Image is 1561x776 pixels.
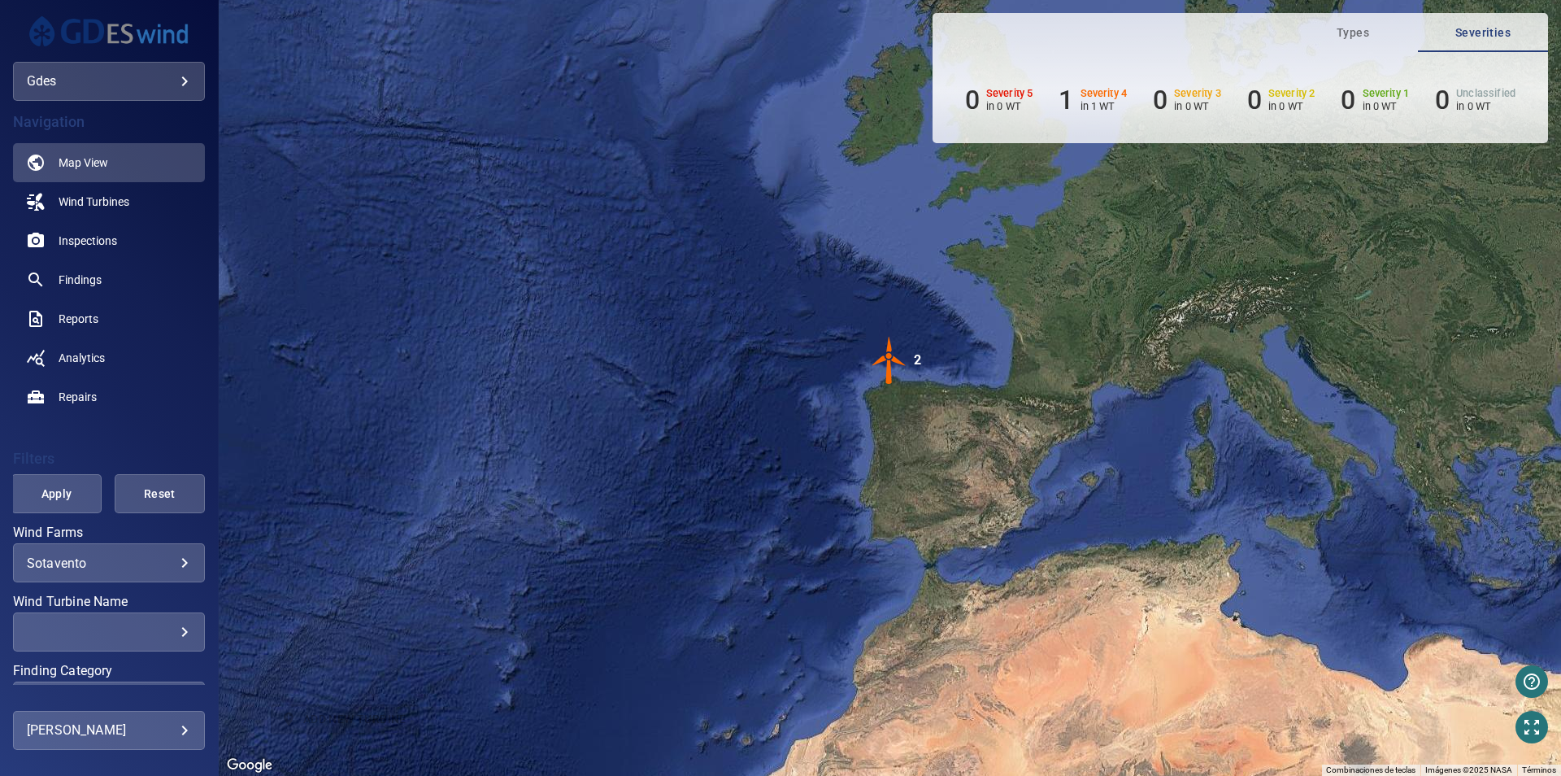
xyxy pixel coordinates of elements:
[986,88,1033,99] h6: Severity 5
[1247,85,1262,116] h6: 0
[1153,85,1167,116] h6: 0
[1059,85,1073,116] h6: 1
[1435,85,1450,116] h6: 0
[1174,88,1221,99] h6: Severity 3
[27,556,191,571] div: Sotavento
[986,100,1033,112] p: in 0 WT
[59,311,98,327] span: Reports
[965,85,1033,116] li: Severity 5
[1268,88,1315,99] h6: Severity 2
[28,13,190,49] img: gdes-logo
[13,543,205,582] div: Wind Farms
[13,299,205,338] a: reports noActive
[1247,85,1315,116] li: Severity 2
[1081,88,1128,99] h6: Severity 4
[1428,23,1538,43] span: Severities
[914,336,921,385] div: 2
[13,338,205,377] a: analytics noActive
[13,221,205,260] a: inspections noActive
[1435,85,1515,116] li: Severity Unclassified
[59,272,102,288] span: Findings
[1341,85,1409,116] li: Severity 1
[59,233,117,249] span: Inspections
[1456,100,1515,112] p: in 0 WT
[1522,765,1556,774] a: Términos
[13,377,205,416] a: repairs noActive
[13,260,205,299] a: findings noActive
[13,182,205,221] a: windturbines noActive
[13,613,205,652] div: Wind Turbine Name
[115,474,205,513] button: Reset
[59,155,108,171] span: Map View
[13,62,205,101] div: gdes
[1059,85,1127,116] li: Severity 4
[1363,88,1410,99] h6: Severity 1
[135,484,185,504] span: Reset
[1268,100,1315,112] p: in 0 WT
[865,336,914,385] img: windFarmIconCat4.svg
[1153,85,1221,116] li: Severity 3
[11,474,102,513] button: Apply
[223,755,276,776] img: Google
[59,389,97,405] span: Repairs
[1425,765,1512,774] span: Imágenes ©2025 NASA
[13,665,205,678] label: Finding Category
[13,143,205,182] a: map active
[32,484,81,504] span: Apply
[1298,23,1408,43] span: Types
[1456,88,1515,99] h6: Unclassified
[27,717,191,743] div: [PERSON_NAME]
[27,68,191,94] div: gdes
[13,682,205,721] div: Finding Category
[1326,765,1415,776] button: Combinaciones de teclas
[1363,100,1410,112] p: in 0 WT
[965,85,980,116] h6: 0
[865,336,914,387] gmp-advanced-marker: 2
[13,451,205,467] h4: Filters
[1341,85,1355,116] h6: 0
[223,755,276,776] a: Abre esta zona en Google Maps (se abre en una nueva ventana)
[59,194,129,210] span: Wind Turbines
[13,114,205,130] h4: Navigation
[1174,100,1221,112] p: in 0 WT
[13,526,205,539] label: Wind Farms
[13,595,205,608] label: Wind Turbine Name
[59,350,105,366] span: Analytics
[1081,100,1128,112] p: in 1 WT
